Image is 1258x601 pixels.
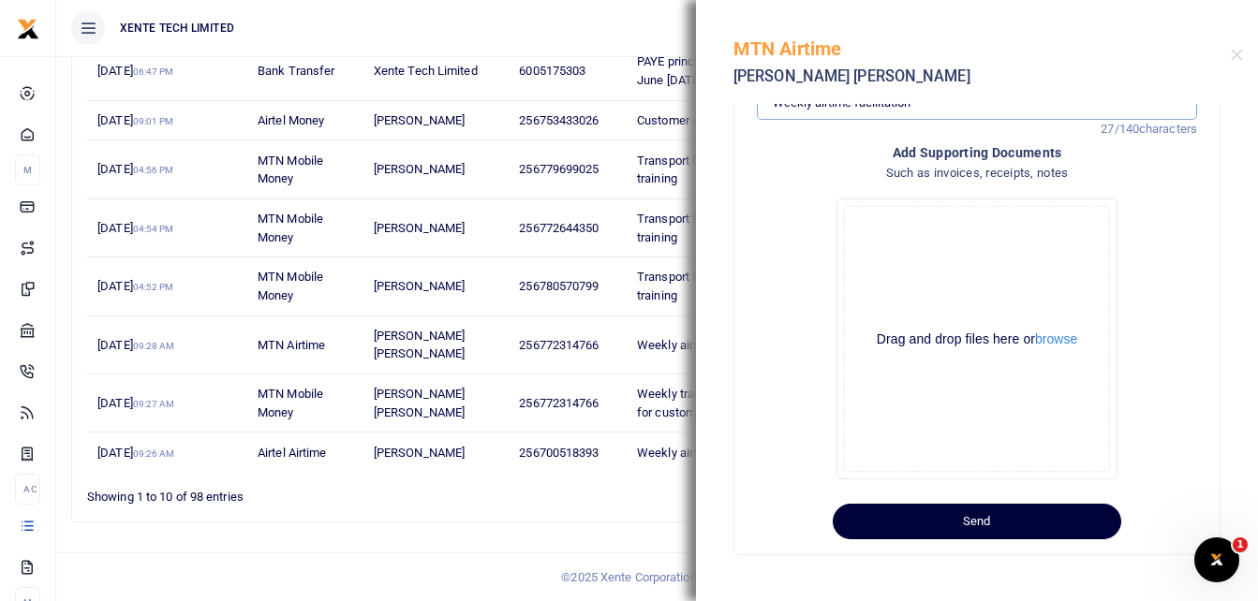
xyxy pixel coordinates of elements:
[97,396,174,410] span: [DATE]
[374,329,465,361] span: [PERSON_NAME] [PERSON_NAME]
[97,64,173,78] span: [DATE]
[519,279,599,293] span: 256780570799
[519,64,585,78] span: 6005175303
[133,66,174,77] small: 06:47 PM
[1101,122,1139,136] span: 27/140
[374,446,465,460] span: [PERSON_NAME]
[1139,122,1197,136] span: characters
[97,446,174,460] span: [DATE]
[17,18,39,40] img: logo-small
[1194,537,1239,582] iframe: Intercom live chat
[97,338,174,352] span: [DATE]
[757,142,1197,163] h4: Add supporting Documents
[258,387,323,419] span: MTN Mobile Money
[637,154,768,186] span: Transport facilitation for training
[836,198,1117,479] div: File Uploader
[258,212,323,244] span: MTN Mobile Money
[833,504,1121,539] button: Send
[133,399,175,409] small: 09:27 AM
[97,279,173,293] span: [DATE]
[637,212,768,244] span: Transport facilitation for training
[133,224,174,234] small: 04:54 PM
[258,154,323,186] span: MTN Mobile Money
[1231,49,1243,61] button: Close
[87,477,555,506] div: Showing 1 to 10 of 98 entries
[637,270,768,302] span: Transport facilitation for training
[519,446,599,460] span: 256700518393
[845,330,1109,348] div: Drag and drop files here or
[519,113,599,127] span: 256753433026
[519,396,599,410] span: 256772314766
[133,165,174,175] small: 04:56 PM
[1035,332,1077,345] button: browse
[258,270,323,302] span: MTN Mobile Money
[637,54,795,87] span: PAYE principal payments May June [DATE]
[733,37,1231,60] h5: MTN Airtime
[133,341,175,351] small: 09:28 AM
[519,338,599,352] span: 256772314766
[1233,537,1248,552] span: 1
[258,338,325,352] span: MTN Airtime
[133,448,175,459] small: 09:26 AM
[97,162,173,176] span: [DATE]
[374,279,465,293] span: [PERSON_NAME]
[374,162,465,176] span: [PERSON_NAME]
[374,113,465,127] span: [PERSON_NAME]
[258,446,326,460] span: Airtel Airtime
[733,67,1231,86] h5: [PERSON_NAME] [PERSON_NAME]
[17,21,39,35] a: logo-small logo-large logo-large
[637,387,789,419] span: Weekly transport facilitation for customer meetings
[757,163,1197,183] h4: Such as invoices, receipts, notes
[637,113,803,127] span: Customer meetings facilitation
[258,113,324,127] span: Airtel Money
[637,446,777,460] span: Weekly airtime facilitation
[133,116,174,126] small: 09:01 PM
[15,474,40,505] li: Ac
[15,154,40,185] li: M
[637,338,777,352] span: Weekly airtime facilitation
[374,64,478,78] span: Xente Tech Limited
[97,221,173,235] span: [DATE]
[519,162,599,176] span: 256779699025
[519,221,599,235] span: 256772644350
[133,282,174,292] small: 04:52 PM
[374,221,465,235] span: [PERSON_NAME]
[258,64,334,78] span: Bank Transfer
[112,20,242,37] span: XENTE TECH LIMITED
[97,113,173,127] span: [DATE]
[374,387,465,419] span: [PERSON_NAME] [PERSON_NAME]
